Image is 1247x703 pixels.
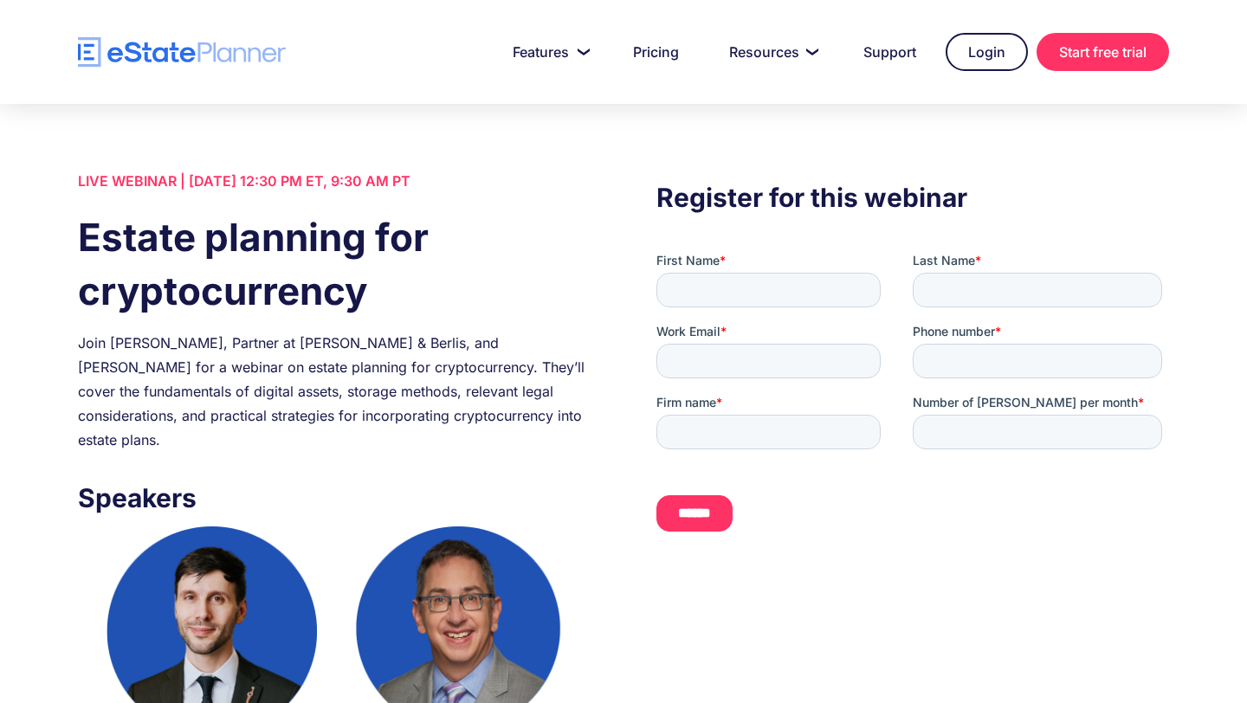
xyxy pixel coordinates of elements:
h1: Estate planning for cryptocurrency [78,210,591,318]
a: Support [843,35,937,69]
a: home [78,37,286,68]
a: Pricing [612,35,700,69]
a: Login [946,33,1028,71]
div: LIVE WEBINAR | [DATE] 12:30 PM ET, 9:30 AM PT [78,169,591,193]
h3: Register for this webinar [656,177,1169,217]
div: Join [PERSON_NAME], Partner at [PERSON_NAME] & Berlis, and [PERSON_NAME] for a webinar on estate ... [78,331,591,452]
iframe: Form 0 [656,252,1169,546]
a: Start free trial [1037,33,1169,71]
h3: Speakers [78,478,591,518]
a: Resources [708,35,834,69]
a: Features [492,35,604,69]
